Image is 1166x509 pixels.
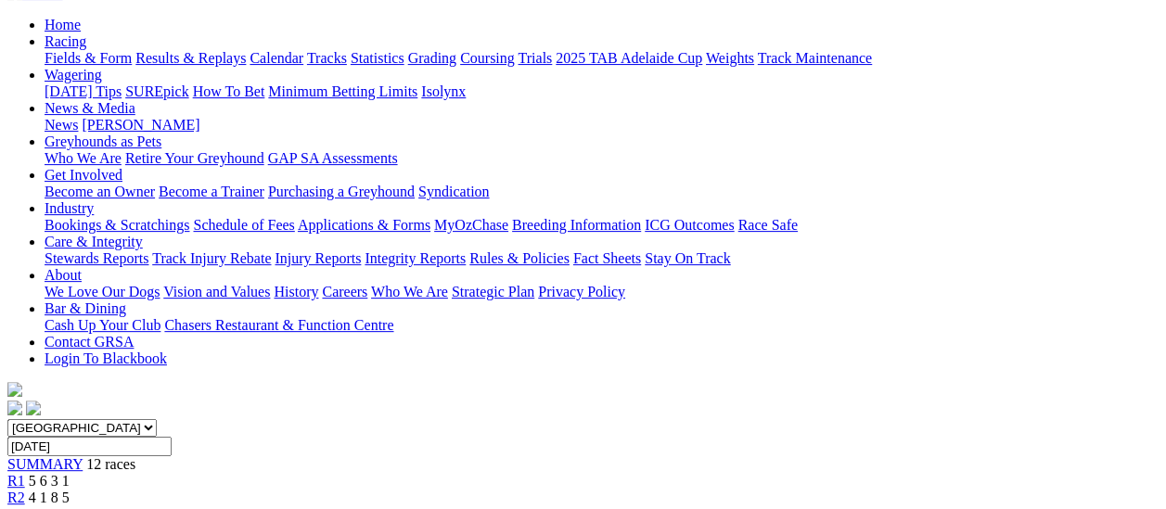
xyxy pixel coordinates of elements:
a: Rules & Policies [469,250,570,266]
a: MyOzChase [434,217,508,233]
a: Greyhounds as Pets [45,134,161,149]
div: Greyhounds as Pets [45,150,1159,167]
a: How To Bet [193,83,265,99]
a: Injury Reports [275,250,361,266]
a: Syndication [418,184,489,199]
div: About [45,284,1159,300]
a: Get Involved [45,167,122,183]
a: Care & Integrity [45,234,143,249]
a: [PERSON_NAME] [82,117,199,133]
a: Trials [518,50,552,66]
a: Login To Blackbook [45,350,167,366]
a: Home [45,17,81,32]
div: Bar & Dining [45,317,1159,334]
a: SUREpick [125,83,188,99]
a: Vision and Values [163,284,270,299]
div: Care & Integrity [45,250,1159,267]
a: Coursing [460,50,515,66]
a: Bookings & Scratchings [45,217,189,233]
a: Contact GRSA [45,334,134,350]
a: Minimum Betting Limits [268,83,417,99]
a: About [45,267,82,283]
a: News & Media [45,100,135,116]
img: twitter.svg [26,401,41,415]
a: Results & Replays [135,50,246,66]
a: Race Safe [737,217,797,233]
div: Industry [45,217,1159,234]
span: 12 races [86,456,135,472]
a: Stewards Reports [45,250,148,266]
a: Weights [706,50,754,66]
div: Get Involved [45,184,1159,200]
img: logo-grsa-white.png [7,382,22,397]
a: Grading [408,50,456,66]
a: Become a Trainer [159,184,264,199]
a: Chasers Restaurant & Function Centre [164,317,393,333]
span: 5 6 3 1 [29,473,70,489]
a: Track Maintenance [758,50,872,66]
a: Retire Your Greyhound [125,150,264,166]
a: ICG Outcomes [645,217,734,233]
a: We Love Our Dogs [45,284,160,299]
a: Breeding Information [512,217,641,233]
a: Tracks [307,50,347,66]
a: Cash Up Your Club [45,317,160,333]
a: History [274,284,318,299]
a: Who We Are [45,150,122,166]
a: Racing [45,33,86,49]
a: [DATE] Tips [45,83,122,99]
div: Wagering [45,83,1159,100]
a: GAP SA Assessments [268,150,398,166]
a: Schedule of Fees [193,217,294,233]
a: Industry [45,200,94,216]
a: Purchasing a Greyhound [268,184,415,199]
a: Applications & Forms [298,217,430,233]
span: 4 1 8 5 [29,490,70,505]
a: Become an Owner [45,184,155,199]
a: Statistics [351,50,404,66]
a: R2 [7,490,25,505]
img: facebook.svg [7,401,22,415]
a: R1 [7,473,25,489]
a: 2025 TAB Adelaide Cup [556,50,702,66]
a: Track Injury Rebate [152,250,271,266]
a: Bar & Dining [45,300,126,316]
a: Strategic Plan [452,284,534,299]
a: News [45,117,78,133]
a: Stay On Track [645,250,730,266]
a: Careers [322,284,367,299]
a: SUMMARY [7,456,83,472]
a: Calendar [250,50,303,66]
div: News & Media [45,117,1159,134]
a: Wagering [45,67,102,83]
a: Isolynx [421,83,466,99]
a: Fields & Form [45,50,132,66]
input: Select date [7,437,172,456]
a: Fact Sheets [573,250,641,266]
a: Who We Are [371,284,448,299]
a: Privacy Policy [538,284,625,299]
div: Racing [45,50,1159,67]
a: Integrity Reports [365,250,466,266]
